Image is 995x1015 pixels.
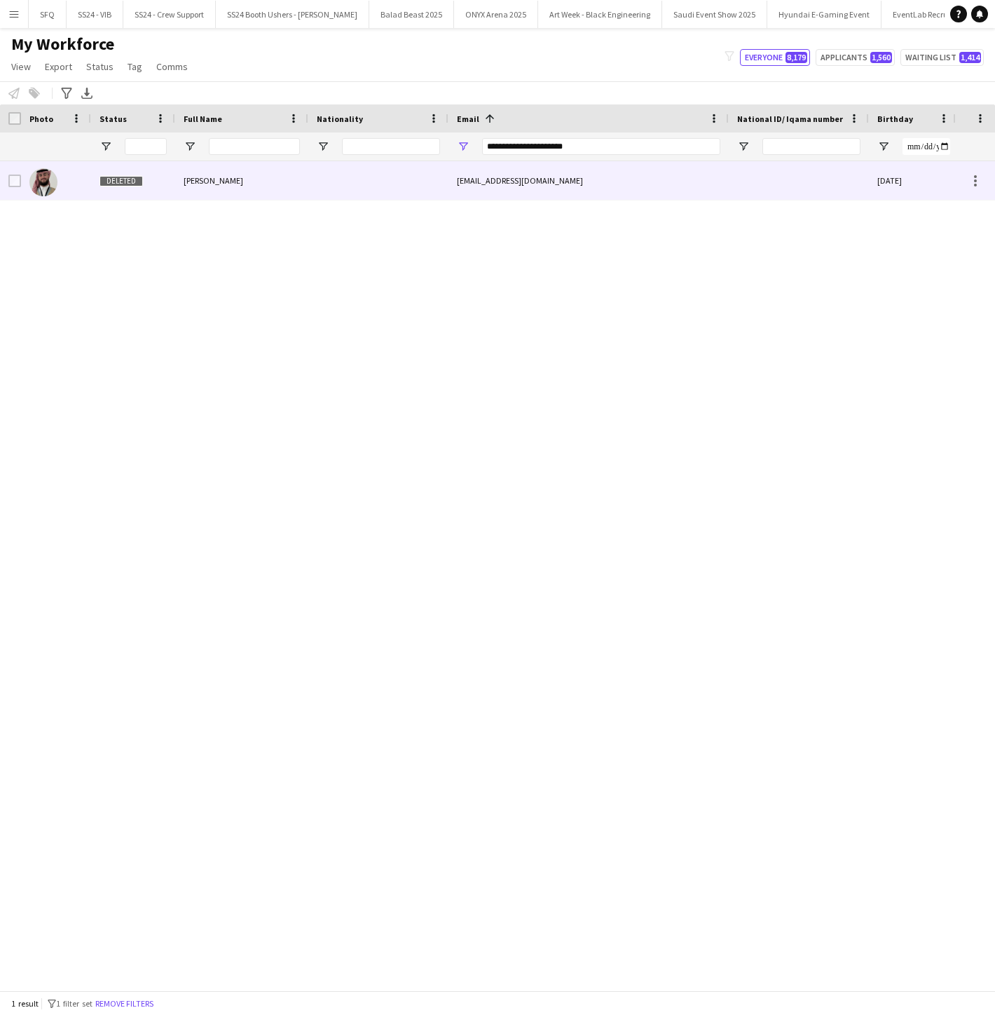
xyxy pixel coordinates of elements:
button: ONYX Arena 2025 [454,1,538,28]
button: Everyone8,179 [740,49,810,66]
button: Hyundai E-Gaming Event [767,1,881,28]
a: Export [39,57,78,76]
button: Balad Beast 2025 [369,1,454,28]
button: Applicants1,560 [816,49,895,66]
a: Status [81,57,119,76]
span: Full Name [184,114,222,124]
button: Open Filter Menu [457,140,469,153]
button: Waiting list1,414 [900,49,984,66]
button: Open Filter Menu [99,140,112,153]
span: Birthday [877,114,913,124]
a: Tag [122,57,148,76]
span: 1,560 [870,52,892,63]
span: 8,179 [785,52,807,63]
span: [PERSON_NAME] [184,175,243,186]
button: Open Filter Menu [737,140,750,153]
span: National ID/ Iqama number [737,114,843,124]
div: [EMAIL_ADDRESS][DOMAIN_NAME] [448,161,729,200]
app-action-btn: Advanced filters [58,85,75,102]
input: Email Filter Input [482,138,720,155]
input: Row Selection is disabled for this row (unchecked) [8,175,21,187]
button: SS24 - Crew Support [123,1,216,28]
a: Comms [151,57,193,76]
input: Nationality Filter Input [342,138,440,155]
button: Open Filter Menu [184,140,196,153]
span: Comms [156,60,188,73]
span: Deleted [99,176,143,186]
span: Tag [128,60,142,73]
button: SS24 - VIB [67,1,123,28]
span: My Workforce [11,34,114,55]
input: Birthday Filter Input [903,138,950,155]
input: Column with Header Selection [8,112,21,125]
button: Open Filter Menu [317,140,329,153]
div: [DATE] [869,161,959,200]
span: 1 filter set [56,998,92,1009]
span: Email [457,114,479,124]
img: Omar Alkhatib [29,168,57,196]
input: Status Filter Input [125,138,167,155]
button: Saudi Event Show 2025 [662,1,767,28]
span: 1,414 [959,52,981,63]
input: National ID/ Iqama number Filter Input [762,138,860,155]
span: Status [86,60,114,73]
input: Full Name Filter Input [209,138,300,155]
span: Export [45,60,72,73]
button: EventLab Recruiter [881,1,972,28]
span: Photo [29,114,53,124]
a: View [6,57,36,76]
button: Open Filter Menu [877,140,890,153]
span: Nationality [317,114,363,124]
span: View [11,60,31,73]
button: SS24 Booth Ushers - [PERSON_NAME] [216,1,369,28]
button: Art Week - Black Engineering [538,1,662,28]
button: Remove filters [92,996,156,1011]
span: Status [99,114,127,124]
button: SFQ [29,1,67,28]
app-action-btn: Export XLSX [78,85,95,102]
